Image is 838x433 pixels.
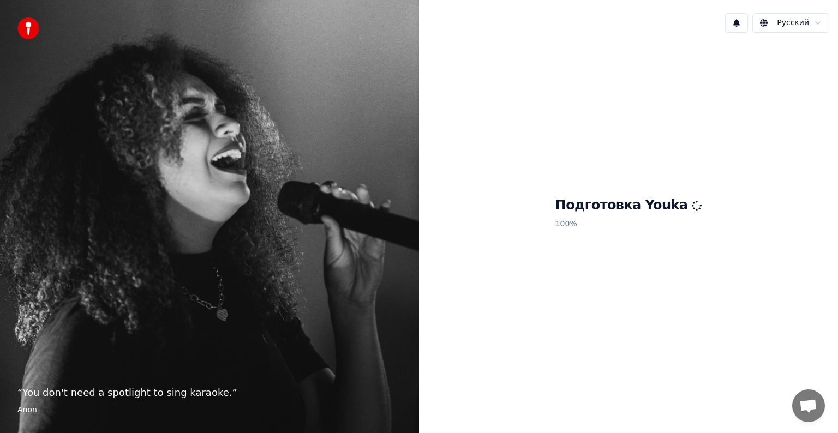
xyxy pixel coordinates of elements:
img: youka [17,17,39,39]
h1: Подготовка Youka [555,197,702,214]
footer: Anon [17,405,402,416]
p: “ You don't need a spotlight to sing karaoke. ” [17,385,402,400]
div: Открытый чат [792,389,825,422]
p: 100 % [555,214,702,234]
